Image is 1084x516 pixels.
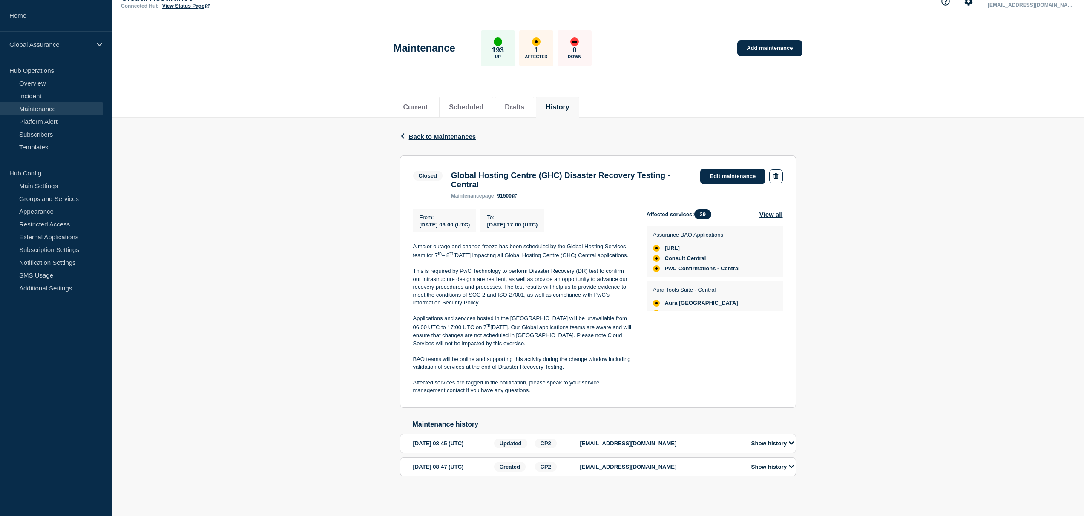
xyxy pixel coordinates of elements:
p: [EMAIL_ADDRESS][DOMAIN_NAME] [986,2,1075,8]
a: Edit maintenance [700,169,765,184]
span: CP2 [535,439,557,448]
button: Current [403,103,428,111]
sup: th [438,251,442,256]
div: affected [653,255,660,262]
p: Down [568,54,581,59]
span: Consult Central [665,255,706,262]
p: [EMAIL_ADDRESS][DOMAIN_NAME] [580,464,742,470]
span: [DATE] 17:00 (UTC) [487,221,538,228]
span: Back to Maintenances [409,133,476,140]
span: maintenance [451,193,482,199]
span: Closed [413,171,443,181]
span: Created [494,462,526,472]
p: Global Assurance [9,41,91,48]
div: affected [653,310,660,317]
span: Aura [GEOGRAPHIC_DATA] [665,310,738,317]
a: Add maintenance [737,40,802,56]
p: Affected [525,54,547,59]
p: Applications and services hosted in the [GEOGRAPHIC_DATA] will be unavailable from 06:00 UTC to 1... [413,315,633,347]
span: [URL] [665,245,680,252]
p: Aura Tools Suite - Central [653,287,774,293]
p: [EMAIL_ADDRESS][DOMAIN_NAME] [580,440,742,447]
a: 91500 [497,193,517,199]
p: 193 [492,46,504,54]
p: Assurance BAO Applications [653,232,740,238]
div: affected [532,37,541,46]
h2: Maintenance history [413,421,796,428]
div: up [494,37,502,46]
span: Affected services: [647,209,716,219]
span: 29 [694,209,711,219]
p: From : [420,214,470,221]
sup: th [449,251,453,256]
div: affected [653,300,660,307]
div: affected [653,245,660,252]
p: BAO teams will be online and supporting this activity during the change window including validati... [413,355,633,371]
p: Up [495,54,501,59]
div: [DATE] 08:47 (UTC) [413,462,492,472]
span: Updated [494,439,527,448]
button: Scheduled [449,103,483,111]
span: Aura [GEOGRAPHIC_DATA] [665,300,738,307]
p: 0 [572,46,576,54]
p: This is required by PwC Technology to perform Disaster Recovery (DR) test to confirm our infrastr... [413,267,633,307]
button: History [546,103,569,111]
h1: Maintenance [394,42,455,54]
div: affected [653,265,660,272]
span: PwC Confirmations - Central [665,265,740,272]
a: View Status Page [162,3,210,9]
div: down [570,37,579,46]
p: 1 [534,46,538,54]
button: Show history [749,463,796,470]
p: To : [487,214,538,221]
p: page [451,193,494,199]
button: Back to Maintenances [400,133,476,140]
h3: Global Hosting Centre (GHC) Disaster Recovery Testing - Central [451,171,692,189]
p: Connected Hub [121,3,159,9]
button: Drafts [505,103,524,111]
p: Affected services are tagged in the notification, please speak to your service management contact... [413,379,633,395]
button: View all [759,209,783,219]
button: Show history [749,440,796,447]
sup: th [486,323,490,328]
p: A major outage and change freeze has been scheduled by the Global Hosting Services team for 7 – 8... [413,243,633,260]
span: CP2 [535,462,557,472]
span: [DATE] 06:00 (UTC) [420,221,470,228]
div: [DATE] 08:45 (UTC) [413,439,492,448]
